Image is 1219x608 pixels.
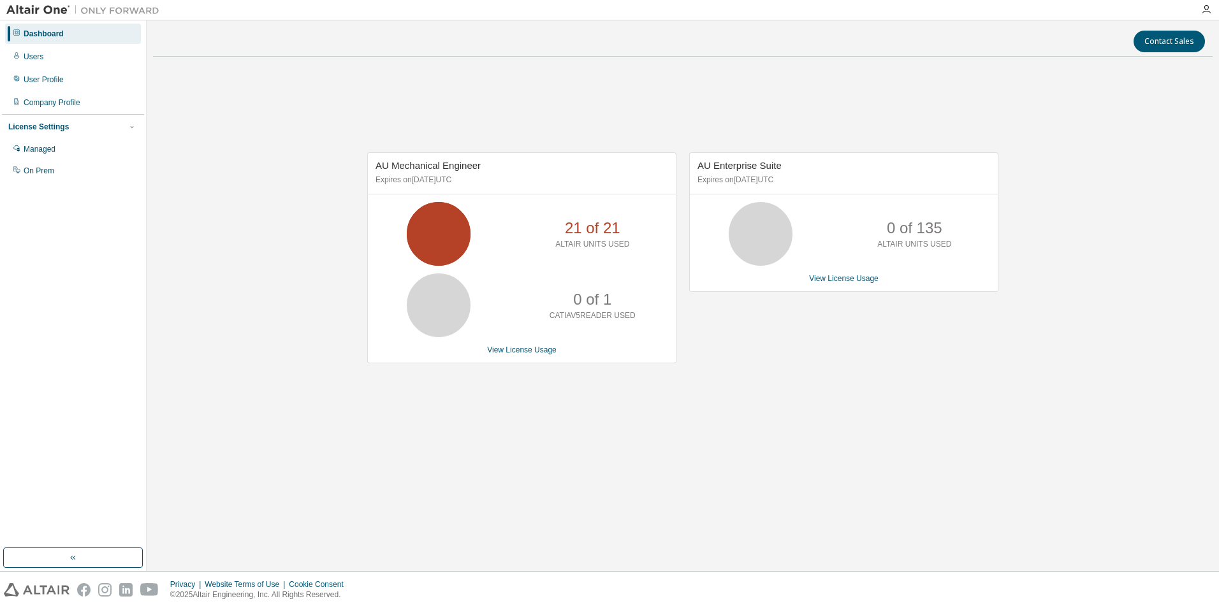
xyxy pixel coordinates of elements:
p: CATIAV5READER USED [550,310,636,321]
span: AU Enterprise Suite [697,160,782,171]
p: 21 of 21 [565,217,620,239]
p: ALTAIR UNITS USED [877,239,951,250]
img: facebook.svg [77,583,91,597]
div: Website Terms of Use [205,579,289,590]
div: Privacy [170,579,205,590]
a: View License Usage [809,274,879,283]
img: instagram.svg [98,583,112,597]
div: Cookie Consent [289,579,351,590]
div: Users [24,52,43,62]
div: On Prem [24,166,54,176]
p: ALTAIR UNITS USED [555,239,629,250]
div: License Settings [8,122,69,132]
img: youtube.svg [140,583,159,597]
img: Altair One [6,4,166,17]
div: Dashboard [24,29,64,39]
span: AU Mechanical Engineer [376,160,481,171]
p: 0 of 1 [573,289,611,310]
div: Company Profile [24,98,80,108]
img: altair_logo.svg [4,583,69,597]
p: Expires on [DATE] UTC [376,175,665,185]
img: linkedin.svg [119,583,133,597]
a: View License Usage [487,345,557,354]
p: Expires on [DATE] UTC [697,175,987,185]
p: © 2025 Altair Engineering, Inc. All Rights Reserved. [170,590,351,600]
div: User Profile [24,75,64,85]
p: 0 of 135 [887,217,942,239]
div: Managed [24,144,55,154]
button: Contact Sales [1134,31,1205,52]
